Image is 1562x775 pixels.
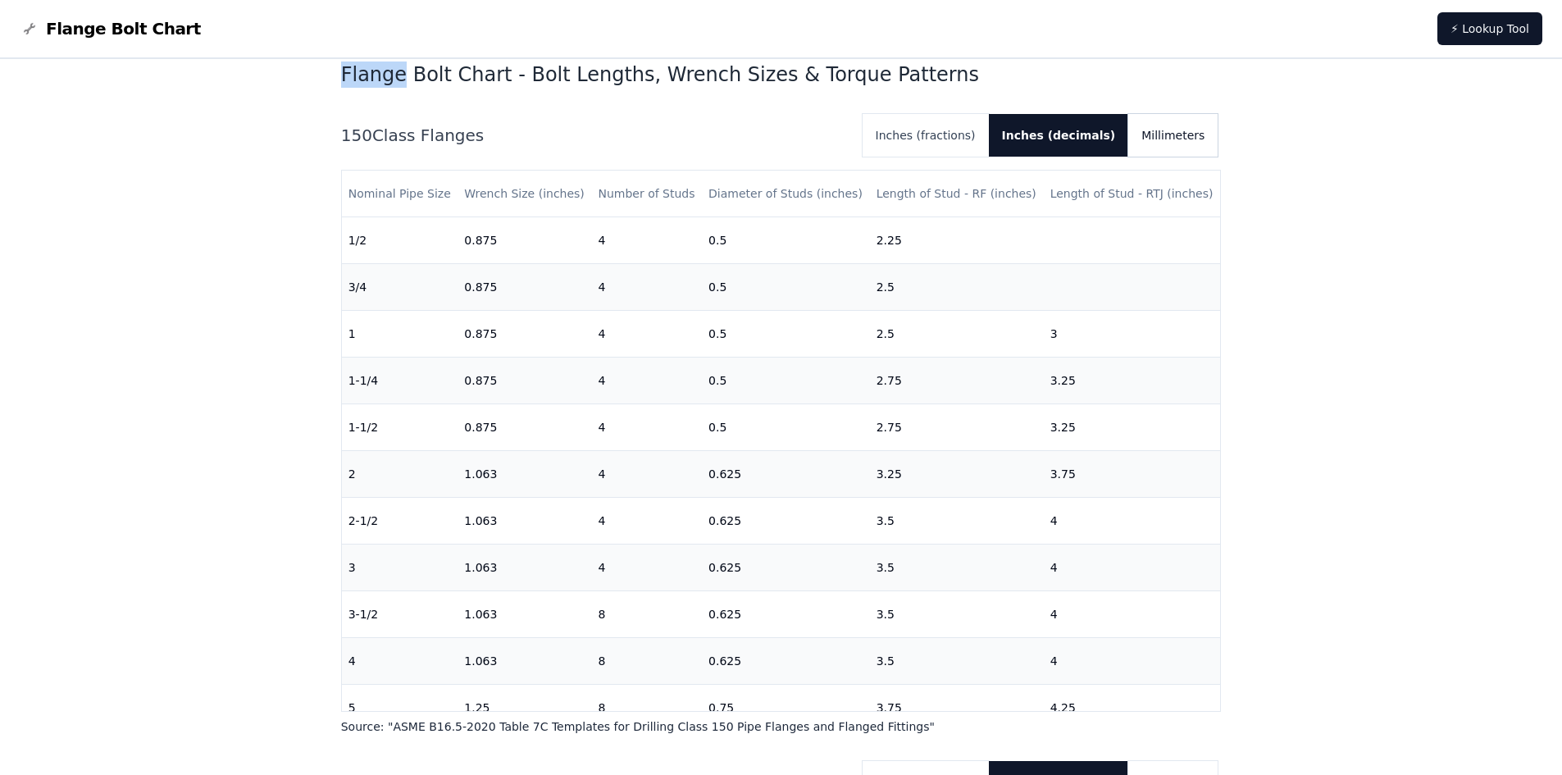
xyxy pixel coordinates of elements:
[870,264,1044,311] td: 2.5
[1044,171,1221,217] th: Length of Stud - RTJ (inches)
[341,124,849,147] h2: 150 Class Flanges
[863,114,989,157] button: Inches (fractions)
[342,638,458,685] td: 4
[341,718,1222,735] p: Source: " ASME B16.5-2020 Table 7C Templates for Drilling Class 150 Pipe Flanges and Flanged Fitt...
[458,498,591,545] td: 1.063
[1044,404,1221,451] td: 3.25
[702,217,870,264] td: 0.5
[591,404,702,451] td: 4
[458,591,591,638] td: 1.063
[870,638,1044,685] td: 3.5
[342,217,458,264] td: 1/2
[591,451,702,498] td: 4
[591,685,702,732] td: 8
[341,62,1222,88] h1: Flange Bolt Chart - Bolt Lengths, Wrench Sizes & Torque Patterns
[20,19,39,39] img: Flange Bolt Chart Logo
[458,404,591,451] td: 0.875
[702,404,870,451] td: 0.5
[1128,114,1218,157] button: Millimeters
[870,404,1044,451] td: 2.75
[1044,358,1221,404] td: 3.25
[342,498,458,545] td: 2-1/2
[342,545,458,591] td: 3
[1437,12,1542,45] a: ⚡ Lookup Tool
[591,638,702,685] td: 8
[458,545,591,591] td: 1.063
[870,591,1044,638] td: 3.5
[46,17,201,40] span: Flange Bolt Chart
[458,311,591,358] td: 0.875
[591,264,702,311] td: 4
[458,358,591,404] td: 0.875
[591,591,702,638] td: 8
[1044,685,1221,732] td: 4.25
[702,545,870,591] td: 0.625
[702,638,870,685] td: 0.625
[342,451,458,498] td: 2
[1044,498,1221,545] td: 4
[702,171,870,217] th: Diameter of Studs (inches)
[870,311,1044,358] td: 2.5
[342,591,458,638] td: 3-1/2
[702,311,870,358] td: 0.5
[870,685,1044,732] td: 3.75
[342,171,458,217] th: Nominal Pipe Size
[342,311,458,358] td: 1
[702,591,870,638] td: 0.625
[870,171,1044,217] th: Length of Stud - RF (inches)
[870,451,1044,498] td: 3.25
[458,685,591,732] td: 1.25
[989,114,1129,157] button: Inches (decimals)
[591,545,702,591] td: 4
[342,685,458,732] td: 5
[1044,545,1221,591] td: 4
[458,264,591,311] td: 0.875
[458,638,591,685] td: 1.063
[702,451,870,498] td: 0.625
[591,358,702,404] td: 4
[1044,591,1221,638] td: 4
[458,217,591,264] td: 0.875
[591,498,702,545] td: 4
[458,451,591,498] td: 1.063
[342,358,458,404] td: 1-1/4
[702,264,870,311] td: 0.5
[342,404,458,451] td: 1-1/2
[870,498,1044,545] td: 3.5
[870,358,1044,404] td: 2.75
[591,311,702,358] td: 4
[702,498,870,545] td: 0.625
[20,17,201,40] a: Flange Bolt Chart LogoFlange Bolt Chart
[870,545,1044,591] td: 3.5
[342,264,458,311] td: 3/4
[702,358,870,404] td: 0.5
[591,171,702,217] th: Number of Studs
[702,685,870,732] td: 0.75
[458,171,591,217] th: Wrench Size (inches)
[1044,311,1221,358] td: 3
[591,217,702,264] td: 4
[870,217,1044,264] td: 2.25
[1044,451,1221,498] td: 3.75
[1044,638,1221,685] td: 4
